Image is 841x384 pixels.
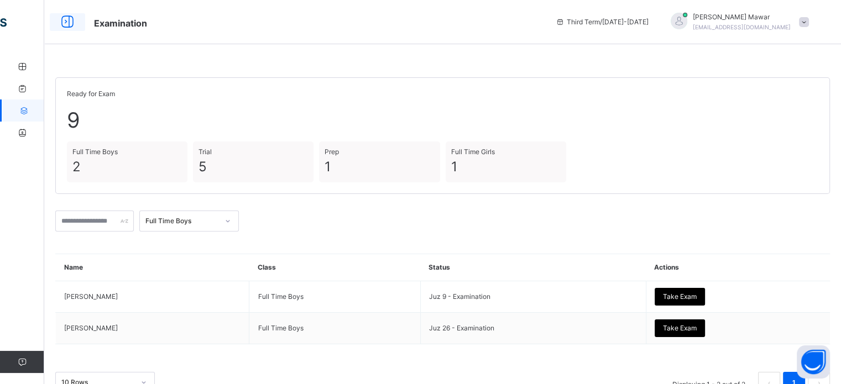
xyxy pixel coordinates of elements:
[797,345,830,378] button: Open asap
[56,313,249,344] td: [PERSON_NAME]
[420,254,646,281] th: Status
[451,147,561,157] span: Full Time Girls
[249,281,420,313] td: Full Time Boys
[56,254,249,281] th: Name
[72,157,182,177] span: 2
[420,313,646,344] td: Juz 26 - Examination
[660,12,814,32] div: Hafiz AbdullahMawar
[451,157,561,177] span: 1
[249,313,420,344] td: Full Time Boys
[67,104,818,136] span: 9
[325,147,434,157] span: Prep
[72,147,182,157] span: Full Time Boys
[94,18,147,29] span: Examination
[325,157,434,177] span: 1
[145,216,218,226] div: Full Time Boys
[199,147,308,157] span: Trial
[663,292,697,302] span: Take Exam
[56,281,249,313] td: [PERSON_NAME]
[67,89,818,99] span: Ready for Exam
[249,254,420,281] th: Class
[693,12,791,22] span: [PERSON_NAME] Mawar
[693,24,791,30] span: [EMAIL_ADDRESS][DOMAIN_NAME]
[663,323,697,333] span: Take Exam
[199,157,308,177] span: 5
[556,17,649,27] span: session/term information
[646,254,830,281] th: Actions
[420,281,646,313] td: Juz 9 - Examination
